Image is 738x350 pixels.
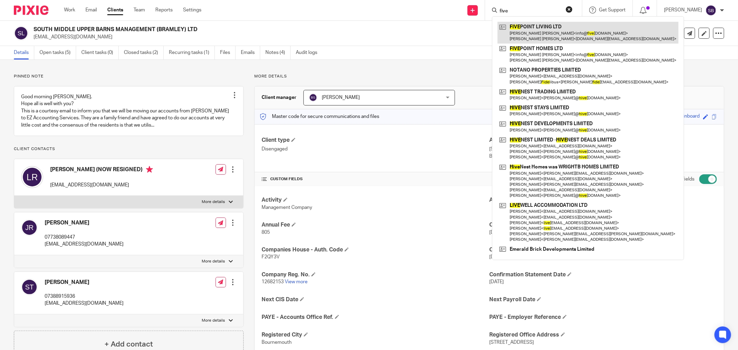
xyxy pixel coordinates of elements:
h4: Next Payroll Date [489,296,717,303]
img: svg%3E [21,219,38,236]
h4: Next CIS Date [262,296,489,303]
span: Bournemouth [262,340,292,345]
a: Details [14,46,34,59]
h4: Registered City [262,331,489,339]
button: Clear [566,6,573,13]
p: 07738089447 [45,234,124,241]
a: View more [285,279,308,284]
span: [DATE] [489,230,504,235]
a: Team [134,7,145,13]
span: Get Support [599,8,626,12]
p: Client contacts [14,146,244,152]
p: [EMAIL_ADDRESS][DOMAIN_NAME] [50,182,153,188]
span: [DATE] [489,255,504,259]
p: [STREET_ADDRESS] [489,146,717,153]
img: svg%3E [14,26,28,40]
h4: Activity [262,196,489,204]
h4: [PERSON_NAME] (NOW RESIGNED) [50,166,153,175]
img: svg%3E [21,279,38,295]
img: Pixie [14,6,48,15]
span: 805 [262,230,270,235]
input: Search [499,8,561,15]
a: Audit logs [296,46,322,59]
p: [PERSON_NAME] [664,7,702,13]
h4: Companies House - Auth. Code [262,246,489,254]
h4: + Add contact [104,339,153,350]
a: Reports [155,7,173,13]
h4: Address [489,137,717,144]
img: svg%3E [21,166,43,188]
p: Master code for secure communications and files [260,113,379,120]
a: Open tasks (5) [39,46,76,59]
a: Notes (4) [265,46,291,59]
p: More details [202,259,225,264]
h4: [PERSON_NAME] [45,279,124,286]
h4: AML - Last Check Date [489,196,717,204]
span: 12682153 [262,279,284,284]
h4: [PERSON_NAME] [45,219,124,227]
a: Emails [241,46,260,59]
a: Closed tasks (2) [124,46,164,59]
h4: PAYE - Accounts Office Ref. [262,314,489,321]
p: [EMAIL_ADDRESS][DOMAIN_NAME] [45,241,124,248]
p: [EMAIL_ADDRESS][DOMAIN_NAME] [34,34,630,40]
h4: CUSTOM FIELDS [262,176,489,182]
a: Files [220,46,236,59]
p: [EMAIL_ADDRESS][DOMAIN_NAME] [45,300,124,307]
a: Client tasks (0) [81,46,119,59]
p: More details [254,74,724,79]
h4: Companies House - Accounts Due [489,221,717,229]
span: Management Company [262,205,312,210]
h4: Confirmation Statement Date [489,271,717,278]
img: svg%3E [705,5,717,16]
p: Pinned note [14,74,244,79]
a: Settings [183,7,201,13]
a: Work [64,7,75,13]
p: Disengaged [262,146,489,153]
h2: SOUTH MIDDLE UPPER BARNS MANAGEMENT (BRAMLEY) LTD [34,26,511,33]
h4: Annual Fee [262,221,489,229]
h4: Company Reg. No. [262,271,489,278]
span: [DATE] [489,279,504,284]
p: Bournemouth, BH8 0AA [489,153,717,160]
a: Recurring tasks (1) [169,46,215,59]
a: Clients [107,7,123,13]
p: 07388915936 [45,293,124,300]
p: More details [202,318,225,323]
img: svg%3E [309,93,317,102]
a: Email [85,7,97,13]
h4: Registered Office Address [489,331,717,339]
h4: Company Incorporated On [489,246,717,254]
h4: Client type [262,137,489,144]
i: Primary [146,166,153,173]
p: More details [202,199,225,205]
h3: Client manager [262,94,297,101]
span: F2QY3V [262,255,280,259]
span: [STREET_ADDRESS] [489,340,534,345]
h4: PAYE - Employer Reference [489,314,717,321]
span: [PERSON_NAME] [322,95,360,100]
